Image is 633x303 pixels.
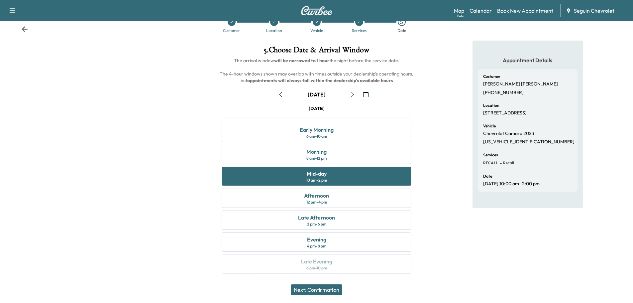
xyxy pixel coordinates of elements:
[301,6,333,15] img: Curbee Logo
[502,160,514,166] span: Recall
[308,91,326,98] div: [DATE]
[483,103,499,107] h6: Location
[300,126,334,134] div: Early Morning
[470,7,492,15] a: Calendar
[216,46,417,57] h1: 5 . Choose Date & Arrival Window
[307,235,326,243] div: Evening
[306,156,327,161] div: 8 am - 12 pm
[397,29,406,33] div: Date
[274,58,329,64] b: will be narrowed to 1 hour
[497,7,553,15] a: Book New Appointment
[307,170,327,178] div: Mid-day
[310,29,323,33] div: Vehicle
[309,105,325,112] div: [DATE]
[483,110,527,116] p: [STREET_ADDRESS]
[298,214,335,222] div: Late Afternoon
[306,148,327,156] div: Morning
[483,81,558,87] p: [PERSON_NAME] [PERSON_NAME]
[483,124,496,128] h6: Vehicle
[483,174,492,178] h6: Date
[478,57,578,64] h5: Appointment Details
[266,29,282,33] div: Location
[483,153,498,157] h6: Services
[574,7,614,15] span: Seguin Chevrolet
[306,134,327,139] div: 6 am - 10 am
[483,139,575,145] p: [US_VEHICLE_IDENTIFICATION_NUMBER]
[483,90,524,96] p: [PHONE_NUMBER]
[352,29,367,33] div: Services
[220,58,414,83] span: The arrival window the night before the service date. The 4-hour windows shown may overlap with t...
[21,26,28,33] div: Back
[307,243,326,249] div: 4 pm - 8 pm
[306,200,327,205] div: 12 pm - 4 pm
[306,178,327,183] div: 10 am - 2 pm
[291,284,342,295] button: Next: Confirmation
[304,192,329,200] div: Afternoon
[307,222,326,227] div: 2 pm - 6 pm
[454,7,464,15] a: MapBeta
[223,29,240,33] div: Customer
[483,131,534,137] p: Chevrolet Camaro 2023
[483,181,540,187] p: [DATE] , 10:00 am - 2:00 pm
[483,160,498,166] span: RECALL
[398,18,406,26] div: 5
[498,160,502,166] span: -
[457,14,464,19] div: Beta
[247,77,393,83] b: appointments will always fall within the dealership's available hours
[483,75,500,78] h6: Customer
